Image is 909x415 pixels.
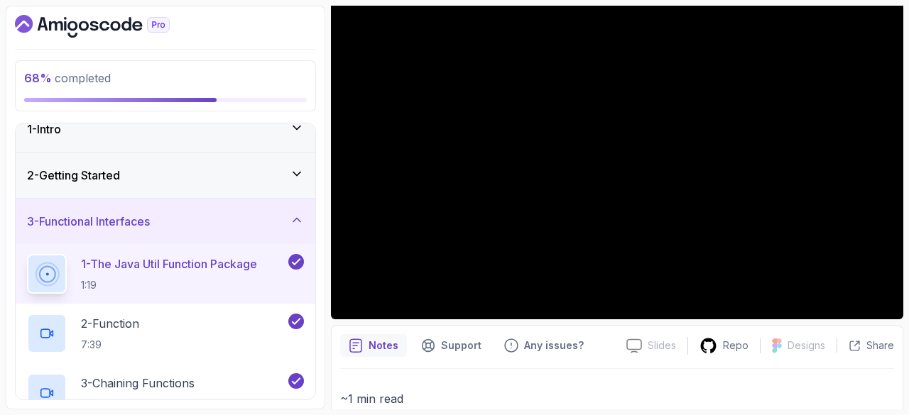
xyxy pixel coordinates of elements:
button: 3-Functional Interfaces [16,199,315,244]
span: completed [24,71,111,85]
p: 3 - Chaining Functions [81,375,195,392]
h3: 1 - Intro [27,121,61,138]
p: Support [441,338,481,353]
p: 1 - The Java Util Function Package [81,255,257,272]
h3: 3 - Functional Interfaces [27,213,150,230]
p: 2 - Function [81,315,139,332]
span: 68 % [24,71,52,85]
button: Feedback button [496,334,592,357]
button: 2-Getting Started [16,153,315,198]
p: Any issues? [524,338,584,353]
h3: 2 - Getting Started [27,167,120,184]
p: 4:00 [81,397,195,411]
button: notes button [340,334,407,357]
button: Share [837,338,894,353]
p: 7:39 [81,338,139,352]
button: 3-Chaining Functions4:00 [27,373,304,413]
p: Share [866,338,894,353]
p: Slides [648,338,676,353]
p: Repo [723,338,749,353]
p: Designs [788,338,825,353]
button: 1-The Java Util Function Package1:19 [27,254,304,294]
p: ~1 min read [340,389,894,409]
button: Support button [413,334,490,357]
button: 1-Intro [16,106,315,152]
p: 1:19 [81,278,257,292]
a: Dashboard [15,15,202,38]
a: Repo [688,337,760,355]
button: 2-Function7:39 [27,314,304,353]
p: Notes [369,338,398,353]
